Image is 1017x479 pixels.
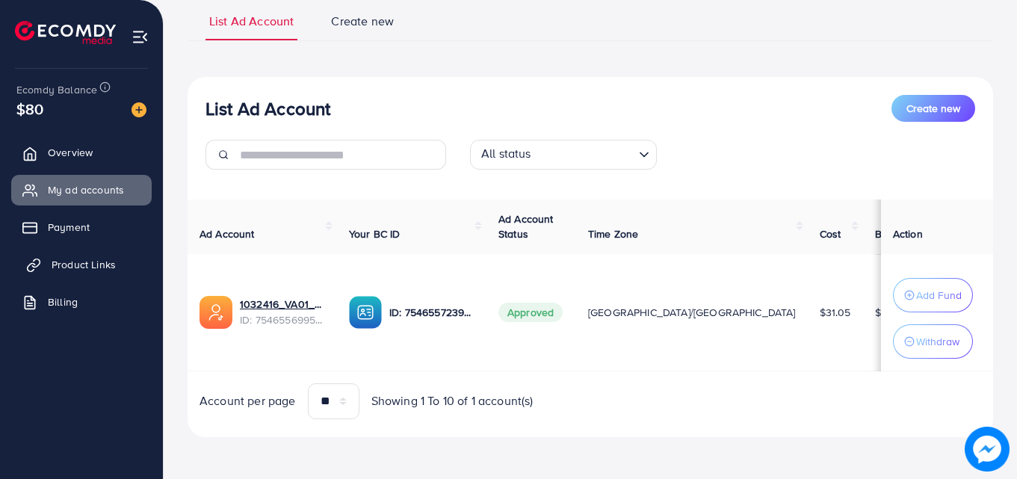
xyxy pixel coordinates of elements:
span: Action [893,226,923,241]
input: Search for option [536,143,633,166]
div: Search for option [470,140,657,170]
span: Ecomdy Balance [16,82,97,97]
span: Billing [48,294,78,309]
span: Showing 1 To 10 of 1 account(s) [371,392,534,410]
p: Add Fund [916,286,962,304]
button: Add Fund [893,278,973,312]
p: Withdraw [916,333,959,350]
button: Withdraw [893,324,973,359]
span: Your BC ID [349,226,401,241]
span: $31.05 [820,305,851,320]
span: Account per page [200,392,296,410]
img: image [965,427,1010,472]
a: Payment [11,212,152,242]
img: ic-ads-acc.e4c84228.svg [200,296,232,329]
a: 1032416_VA01_1757069831912 [240,297,325,312]
span: Create new [906,101,960,116]
p: ID: 7546557239385948161 [389,303,475,321]
span: Time Zone [588,226,638,241]
a: Product Links [11,250,152,279]
span: $80 [16,98,43,120]
span: Ad Account [200,226,255,241]
span: Cost [820,226,841,241]
span: Overview [48,145,93,160]
span: My ad accounts [48,182,124,197]
img: logo [15,21,116,44]
span: Approved [498,303,563,322]
span: Ad Account Status [498,211,554,241]
div: <span class='underline'>1032416_VA01_1757069831912</span></br>7546556995612983304 [240,297,325,327]
span: All status [478,142,534,166]
span: Create new [331,13,394,30]
a: Billing [11,287,152,317]
span: [GEOGRAPHIC_DATA]/[GEOGRAPHIC_DATA] [588,305,796,320]
span: Product Links [52,257,116,272]
img: image [132,102,146,117]
span: List Ad Account [209,13,294,30]
a: Overview [11,137,152,167]
img: menu [132,28,149,46]
button: Create new [891,95,975,122]
span: ID: 7546556995612983304 [240,312,325,327]
a: My ad accounts [11,175,152,205]
h3: List Ad Account [205,98,330,120]
span: Payment [48,220,90,235]
img: ic-ba-acc.ded83a64.svg [349,296,382,329]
